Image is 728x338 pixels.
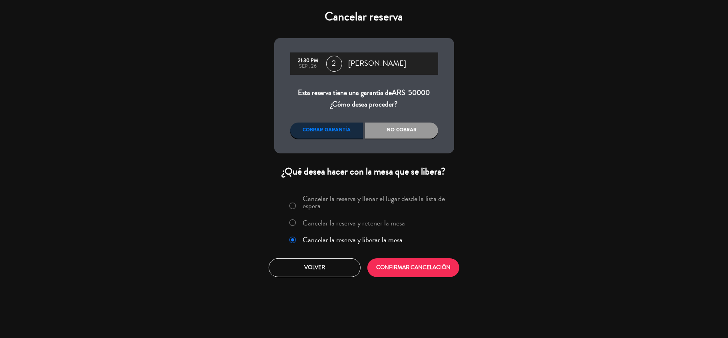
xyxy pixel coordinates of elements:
[303,219,405,227] label: Cancelar la reserva y retener la mesa
[367,258,459,277] button: CONFIRMAR CANCELACIÓN
[349,58,407,70] span: [PERSON_NAME]
[326,56,342,72] span: 2
[294,58,322,64] div: 21:30 PM
[365,123,438,139] div: No cobrar
[303,195,449,209] label: Cancelar la reserva y llenar el lugar desde la lista de espera
[290,87,438,111] div: Esta reserva tiene una garantía de ¿Cómo desea proceder?
[269,258,361,277] button: Volver
[274,10,454,24] h4: Cancelar reserva
[303,236,403,243] label: Cancelar la reserva y liberar la mesa
[294,64,322,69] div: sep., 26
[392,87,406,98] span: ARS
[409,87,430,98] span: 50000
[274,165,454,178] div: ¿Qué desea hacer con la mesa que se libera?
[290,123,363,139] div: Cobrar garantía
